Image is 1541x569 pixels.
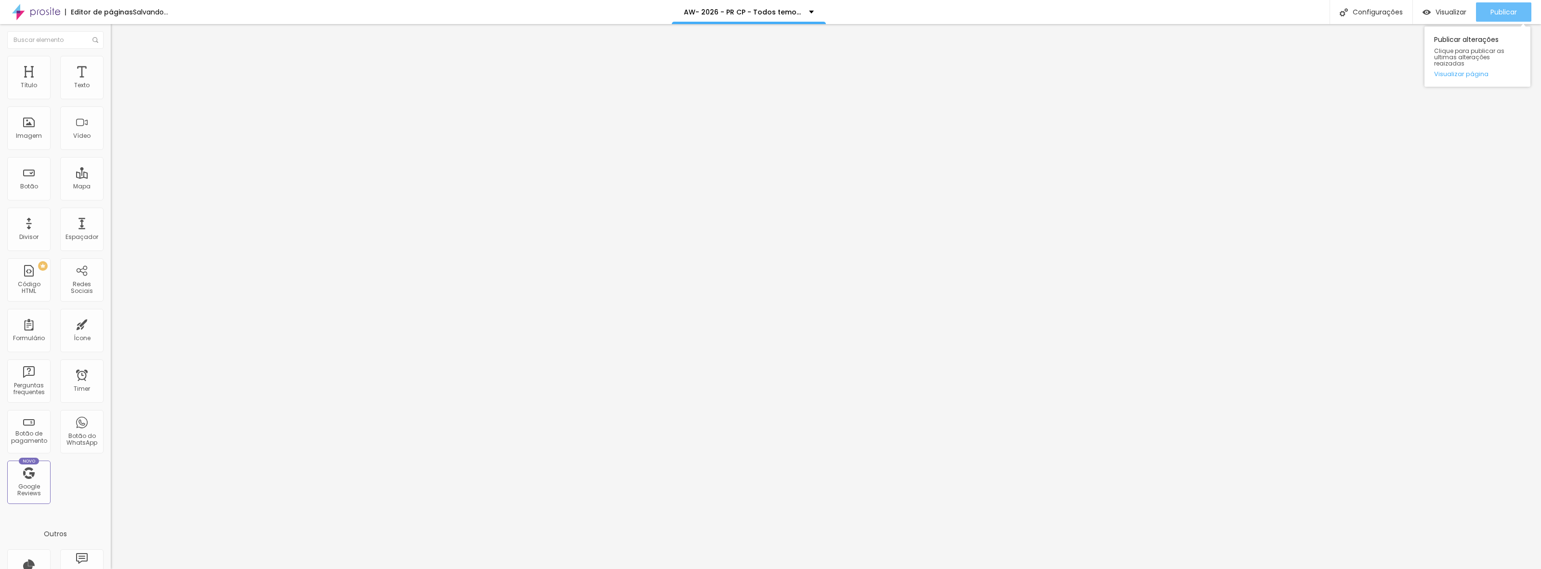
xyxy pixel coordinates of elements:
[74,385,90,392] div: Timer
[73,183,91,190] div: Mapa
[20,183,38,190] div: Botão
[21,82,37,89] div: Título
[1423,8,1431,16] img: view-1.svg
[7,31,104,49] input: Buscar elemento
[1434,71,1521,77] a: Visualizar página
[10,281,48,295] div: Código HTML
[1413,2,1476,22] button: Visualizar
[74,82,90,89] div: Texto
[1436,8,1466,16] span: Visualizar
[74,335,91,342] div: Ícone
[684,9,802,15] p: AW- 2026 - PR CP - Todos temos uma historia para contar
[92,37,98,43] img: Icone
[133,9,168,15] div: Salvando...
[65,234,98,240] div: Espaçador
[73,132,91,139] div: Vídeo
[1434,48,1521,67] span: Clique para publicar as ultimas alterações reaizadas
[19,458,39,464] div: Novo
[1476,2,1531,22] button: Publicar
[16,132,42,139] div: Imagem
[13,335,45,342] div: Formulário
[1424,26,1530,87] div: Publicar alterações
[111,24,1541,569] iframe: Editor
[1340,8,1348,16] img: Icone
[65,9,133,15] div: Editor de páginas
[1490,8,1517,16] span: Publicar
[10,382,48,396] div: Perguntas frequentes
[10,483,48,497] div: Google Reviews
[63,433,101,447] div: Botão do WhatsApp
[10,430,48,444] div: Botão de pagamento
[19,234,39,240] div: Divisor
[63,281,101,295] div: Redes Sociais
